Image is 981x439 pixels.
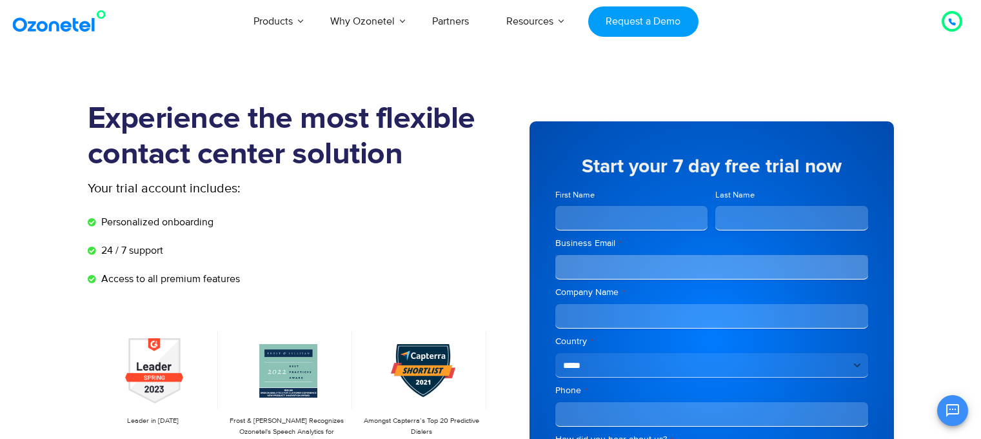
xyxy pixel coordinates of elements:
[98,214,213,230] span: Personalized onboarding
[98,243,163,258] span: 24 / 7 support
[88,179,394,198] p: Your trial account includes:
[555,189,708,201] label: First Name
[555,157,868,176] h5: Start your 7 day free trial now
[555,286,868,299] label: Company Name
[98,271,240,287] span: Access to all premium features
[588,6,699,37] a: Request a Demo
[937,395,968,426] button: Open chat
[555,335,868,348] label: Country
[88,101,491,172] h1: Experience the most flexible contact center solution
[555,237,868,250] label: Business Email
[715,189,868,201] label: Last Name
[555,384,868,397] label: Phone
[94,416,212,427] p: Leader in [DATE]
[362,416,480,437] p: Amongst Capterra’s Top 20 Predictive Dialers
